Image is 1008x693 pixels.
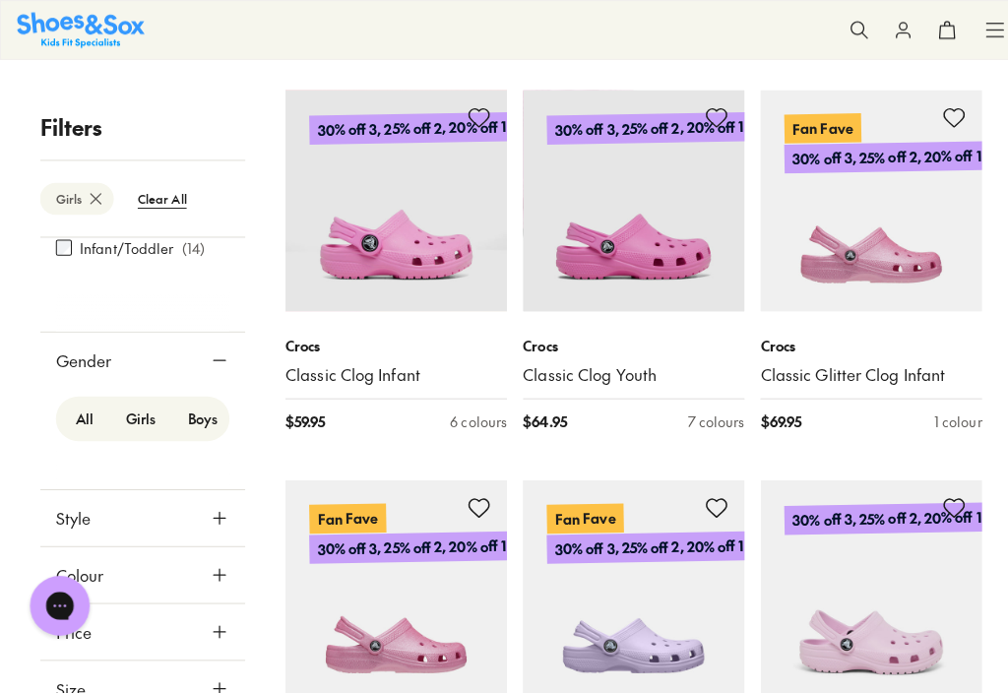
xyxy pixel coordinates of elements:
a: Classic Clog Infant [282,359,500,381]
span: $ 69.95 [750,406,790,426]
p: Fan Fave [539,496,615,526]
p: ( 14 ) [179,235,202,256]
p: 30% off 3, 25% off 2, 20% off 1 [774,139,976,171]
a: Fan Fave30% off 3, 25% off 2, 20% off 1 [516,473,734,692]
p: 30% off 3, 25% off 2, 20% off 1 [539,524,741,556]
span: $ 64.95 [516,406,559,426]
p: Filters [39,110,242,143]
a: 30% off 3, 25% off 2, 20% off 1 [516,89,734,307]
label: Infant/Toddler [79,235,171,256]
label: All [59,396,108,432]
p: 30% off 3, 25% off 2, 20% off 1 [774,495,976,528]
p: 30% off 3, 25% off 2, 20% off 1 [305,110,507,143]
span: Gender [55,345,110,368]
button: Price [39,597,242,652]
label: Girls [108,396,169,432]
btn: Girls [39,181,112,213]
p: Crocs [516,331,734,351]
iframe: Gorgias live chat messenger [20,561,98,634]
a: Fan Fave30% off 3, 25% off 2, 20% off 1 [282,473,500,692]
label: Unisex [230,396,305,432]
btn: Clear All [120,179,200,215]
div: 7 colours [678,406,734,426]
span: $ 59.95 [282,406,321,426]
a: Fan Fave30% off 3, 25% off 2, 20% off 1 [750,89,969,307]
p: Fan Fave [774,111,850,141]
a: Classic Glitter Clog Infant [750,359,969,381]
span: Size [55,668,85,692]
button: Style [39,484,242,539]
p: 30% off 3, 25% off 2, 20% off 1 [539,110,741,143]
span: Colour [55,556,102,580]
a: Classic Clog Youth [516,359,734,381]
span: Style [55,500,90,524]
img: SNS_Logo_Responsive.svg [17,12,143,46]
div: 1 colour [921,406,969,426]
p: Crocs [282,331,500,351]
p: 30% off 3, 25% off 2, 20% off 1 [305,524,507,556]
label: Boys [169,396,230,432]
a: 30% off 3, 25% off 2, 20% off 1 [750,473,969,692]
a: 30% off 3, 25% off 2, 20% off 1 [282,89,500,307]
p: Crocs [750,331,969,351]
button: Gender [39,329,242,384]
button: Colour [39,540,242,596]
div: 6 colours [444,406,500,426]
p: Fan Fave [305,496,381,526]
a: Shoes & Sox [17,12,143,46]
